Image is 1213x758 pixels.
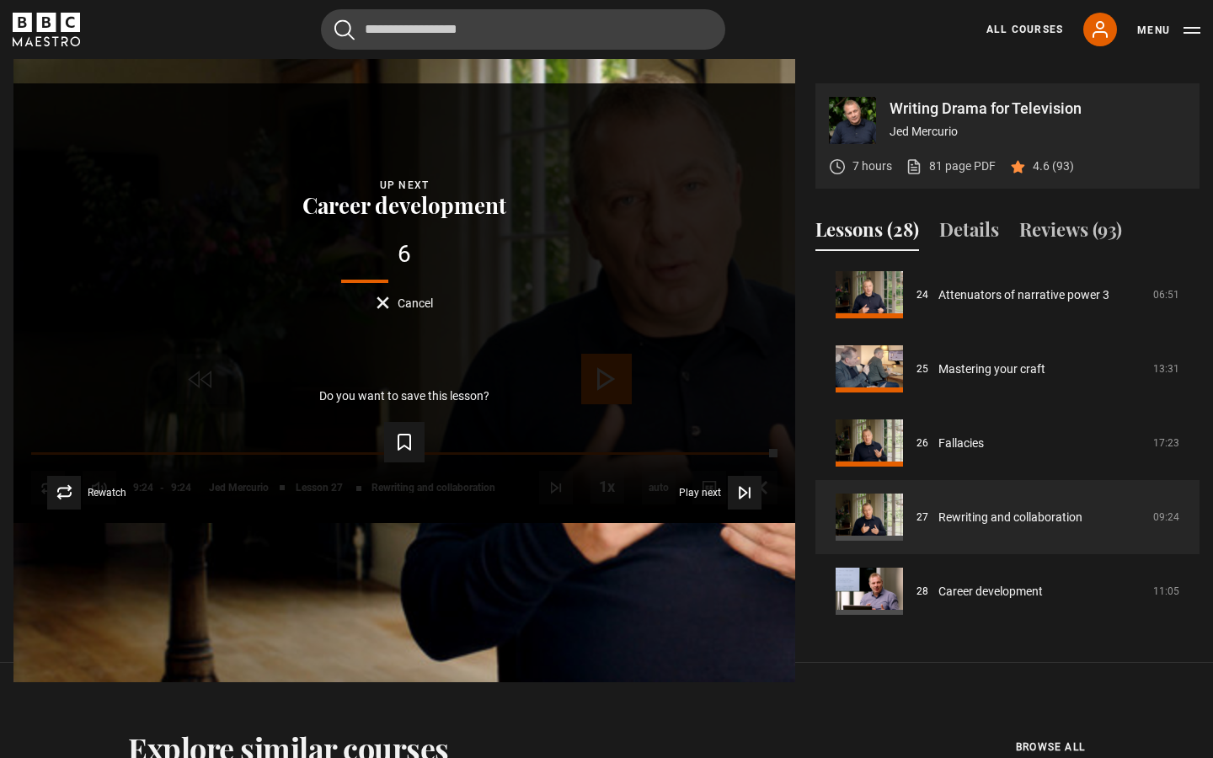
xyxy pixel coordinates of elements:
p: 4.6 (93) [1033,157,1074,175]
a: Career development [938,583,1043,601]
video-js: Video Player [13,83,795,523]
svg: BBC Maestro [13,13,80,46]
a: 81 page PDF [906,157,996,175]
div: 6 [40,243,768,266]
a: browse all [1016,739,1085,757]
button: Play next [679,476,761,510]
button: Toggle navigation [1137,22,1200,39]
p: Jed Mercurio [890,123,1186,141]
button: Details [939,216,999,251]
span: Play next [679,488,721,498]
button: Career development [297,194,511,217]
button: Rewatch [47,476,126,510]
div: Up next [40,177,768,194]
a: All Courses [986,22,1063,37]
a: Mastering your craft [938,360,1045,378]
p: Do you want to save this lesson? [319,390,489,402]
p: 7 hours [852,157,892,175]
button: Submit the search query [334,19,355,40]
span: Cancel [398,297,433,309]
button: Cancel [377,296,433,309]
p: Writing Drama for Television [890,101,1186,116]
button: Lessons (28) [815,216,919,251]
span: browse all [1016,739,1085,755]
button: Reviews (93) [1019,216,1122,251]
span: Rewatch [88,488,126,498]
a: Rewriting and collaboration [938,509,1082,526]
a: Fallacies [938,435,984,452]
input: Search [321,9,725,50]
a: Attenuators of narrative power 3 [938,286,1109,304]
